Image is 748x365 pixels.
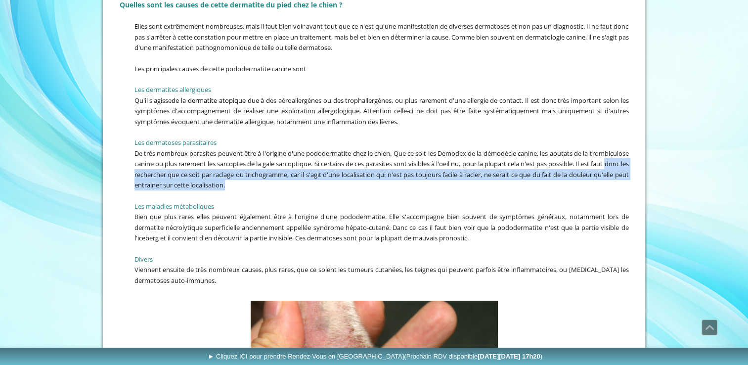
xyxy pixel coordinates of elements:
span: Les maladies métaboliques [134,202,214,211]
span: Les dermatoses parasitaires [134,138,217,147]
a: dermatite atopique [188,96,246,105]
span: Défiler vers le haut [702,320,717,335]
a: Défiler vers le haut [702,319,717,335]
span: Divers [134,255,153,264]
b: [DATE][DATE] 17h20 [478,353,540,360]
span: ► Cliquez ICI pour prendre Rendez-Vous en [GEOGRAPHIC_DATA] [208,353,542,360]
span: Qu'il s'agisse es aéroallergènes ou des trophallergènes, ou plus rarement d'une allergie de conta... [134,96,629,126]
span: due à d [248,96,270,105]
span: de la [172,96,186,105]
span: Viennent ensuite de très nombreux causes, plus rares, que ce soient les tumeurs cutanées, les tei... [134,265,629,285]
span: Les dermatites allergiques [134,85,211,94]
span: De très nombreux parasites peuvent être à l'origine d'une pododermatite chez le chien. Que ce soi... [134,149,629,190]
span: Les principales causes de cette pododermatite canine sont [134,64,306,73]
span: Bien que plus rares elles peuvent également être à l'origine d'une pododermatite. Elle s'accompag... [134,212,629,242]
span: (Prochain RDV disponible ) [404,353,542,360]
span: Elles sont extrêmement nombreuses, mais il faut bien voir avant tout que ce n'est qu'une manifest... [134,22,629,52]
